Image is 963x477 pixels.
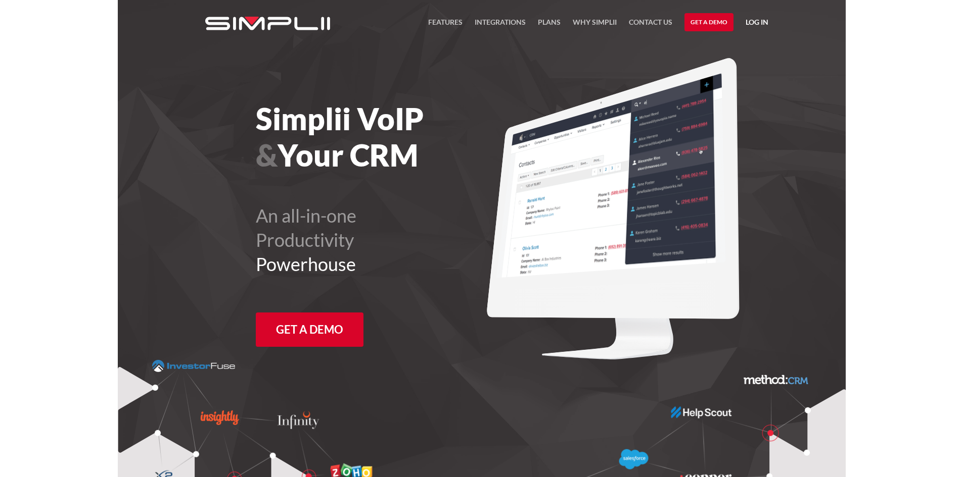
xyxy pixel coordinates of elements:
[205,17,330,30] img: Simplii
[573,16,617,34] a: Why Simplii
[256,137,278,173] span: &
[475,16,526,34] a: Integrations
[428,16,463,34] a: FEATURES
[746,16,768,31] a: Log in
[629,16,672,34] a: Contact US
[684,13,733,31] a: Get a Demo
[256,203,537,276] h2: An all-in-one Productivity
[256,253,356,275] span: Powerhouse
[256,312,363,347] a: Get a Demo
[256,100,537,173] h1: Simplii VoIP Your CRM
[538,16,561,34] a: Plans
